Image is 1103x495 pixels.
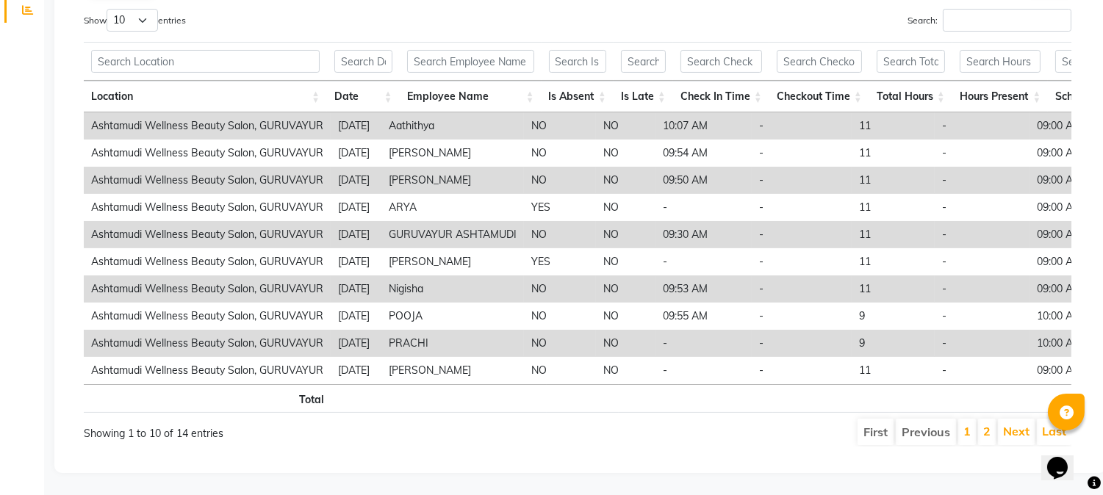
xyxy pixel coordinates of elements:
th: Date: activate to sort column ascending [327,81,400,112]
a: Last [1042,424,1066,438]
td: [DATE] [331,357,381,384]
input: Search Checkout Time [777,50,862,73]
td: [DATE] [331,248,381,275]
td: [DATE] [331,303,381,330]
td: - [752,275,852,303]
input: Search Employee Name [407,50,534,73]
td: - [655,330,752,357]
td: NO [596,357,655,384]
td: - [752,303,852,330]
td: 09:55 AM [655,303,752,330]
td: Ashtamudi Wellness Beauty Salon, GURUVAYUR [84,167,331,194]
input: Search Hours Present [960,50,1041,73]
th: Location: activate to sort column ascending [84,81,327,112]
td: - [752,357,852,384]
td: ARYA [381,194,524,221]
td: Ashtamudi Wellness Beauty Salon, GURUVAYUR [84,194,331,221]
input: Search Location [91,50,320,73]
td: 09:53 AM [655,275,752,303]
td: NO [596,248,655,275]
td: Ashtamudi Wellness Beauty Salon, GURUVAYUR [84,330,331,357]
th: Hours Present: activate to sort column ascending [952,81,1048,112]
td: 11 [852,140,935,167]
td: 9 [852,303,935,330]
td: NO [596,221,655,248]
td: [PERSON_NAME] [381,167,524,194]
td: - [935,330,1030,357]
td: [PERSON_NAME] [381,140,524,167]
td: [DATE] [331,140,381,167]
td: YES [524,194,596,221]
td: 11 [852,194,935,221]
th: Check In Time: activate to sort column ascending [673,81,769,112]
td: [DATE] [331,221,381,248]
td: - [752,140,852,167]
td: PRACHI [381,330,524,357]
th: Employee Name: activate to sort column ascending [400,81,542,112]
td: NO [524,303,596,330]
td: NO [524,330,596,357]
iframe: chat widget [1041,436,1088,480]
td: Ashtamudi Wellness Beauty Salon, GURUVAYUR [84,221,331,248]
th: Checkout Time: activate to sort column ascending [769,81,869,112]
td: YES [524,248,596,275]
td: NO [524,357,596,384]
td: 11 [852,275,935,303]
td: - [935,357,1030,384]
td: 11 [852,357,935,384]
th: Total Hours: activate to sort column ascending [869,81,952,112]
th: Is Absent: activate to sort column ascending [542,81,614,112]
td: [PERSON_NAME] [381,248,524,275]
td: 09:54 AM [655,140,752,167]
td: 10:07 AM [655,112,752,140]
td: - [752,194,852,221]
td: NO [596,194,655,221]
input: Search: [943,9,1071,32]
td: - [935,112,1030,140]
td: NO [524,140,596,167]
td: Ashtamudi Wellness Beauty Salon, GURUVAYUR [84,140,331,167]
td: - [655,194,752,221]
td: - [752,330,852,357]
select: Showentries [107,9,158,32]
input: Search Check In Time [680,50,762,73]
td: - [655,248,752,275]
td: 11 [852,248,935,275]
td: - [935,248,1030,275]
td: - [752,248,852,275]
td: [PERSON_NAME] [381,357,524,384]
td: POOJA [381,303,524,330]
td: - [752,112,852,140]
a: 2 [983,424,991,438]
td: - [935,194,1030,221]
td: [DATE] [331,194,381,221]
td: NO [524,275,596,303]
input: Search Total Hours [877,50,945,73]
td: NO [596,275,655,303]
td: 09:30 AM [655,221,752,248]
td: Ashtamudi Wellness Beauty Salon, GURUVAYUR [84,248,331,275]
td: 09:50 AM [655,167,752,194]
td: Ashtamudi Wellness Beauty Salon, GURUVAYUR [84,357,331,384]
td: - [935,167,1030,194]
td: Ashtamudi Wellness Beauty Salon, GURUVAYUR [84,112,331,140]
td: 11 [852,221,935,248]
td: - [935,221,1030,248]
td: 11 [852,112,935,140]
td: - [935,303,1030,330]
td: - [752,167,852,194]
td: [DATE] [331,275,381,303]
input: Search Is Absent [549,50,606,73]
td: NO [524,167,596,194]
td: 11 [852,167,935,194]
td: [DATE] [331,330,381,357]
a: Next [1003,424,1030,438]
td: [DATE] [331,167,381,194]
td: [DATE] [331,112,381,140]
th: Is Late: activate to sort column ascending [614,81,673,112]
td: Nigisha [381,275,524,303]
td: 9 [852,330,935,357]
td: NO [524,112,596,140]
td: NO [596,112,655,140]
td: - [752,221,852,248]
